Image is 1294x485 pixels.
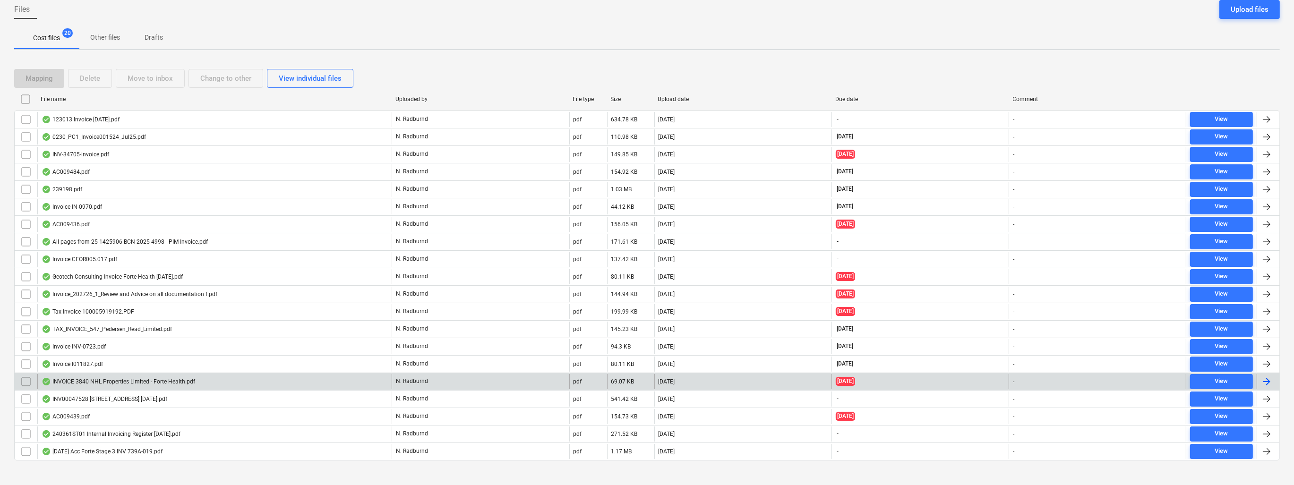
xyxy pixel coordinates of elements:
[42,186,51,193] div: OCR finished
[658,96,828,102] div: Upload date
[1190,339,1253,354] button: View
[396,168,428,176] p: N. Radburnd
[1190,147,1253,162] button: View
[42,168,51,176] div: OCR finished
[659,134,675,140] div: [DATE]
[659,431,675,437] div: [DATE]
[42,325,172,333] div: TAX_INVOICE_547_Pedersen_Read_Limited.pdf
[1190,182,1253,197] button: View
[42,133,146,141] div: 0230_PC1_Invoice001524_Jul25.pdf
[42,168,90,176] div: AC009484.pdf
[659,151,675,158] div: [DATE]
[1190,112,1253,127] button: View
[1215,149,1228,160] div: View
[659,116,675,123] div: [DATE]
[659,308,675,315] div: [DATE]
[396,185,428,193] p: N. Radburnd
[1013,186,1014,193] div: -
[396,447,428,455] p: N. Radburnd
[42,290,217,298] div: Invoice_202726_1_Review and Advice on all documentation f.pdf
[574,169,582,175] div: pdf
[1190,322,1253,337] button: View
[1247,440,1294,485] iframe: Chat Widget
[41,96,388,102] div: File name
[836,377,855,386] span: [DATE]
[836,168,854,176] span: [DATE]
[574,134,582,140] div: pdf
[611,151,638,158] div: 149.85 KB
[574,221,582,228] div: pdf
[1013,326,1014,332] div: -
[42,116,51,123] div: OCR finished
[611,291,638,298] div: 144.94 KB
[836,203,854,211] span: [DATE]
[611,134,638,140] div: 110.98 KB
[574,413,582,420] div: pdf
[42,395,51,403] div: OCR finished
[396,150,428,158] p: N. Radburnd
[659,291,675,298] div: [DATE]
[1190,357,1253,372] button: View
[42,273,51,281] div: OCR finished
[659,378,675,385] div: [DATE]
[611,413,638,420] div: 154.73 KB
[143,33,165,43] p: Drafts
[574,448,582,455] div: pdf
[1013,256,1014,263] div: -
[33,33,60,43] p: Cost files
[611,396,638,402] div: 541.42 KB
[1215,306,1228,317] div: View
[1215,428,1228,439] div: View
[1190,164,1253,179] button: View
[395,96,566,102] div: Uploaded by
[659,413,675,420] div: [DATE]
[1190,409,1253,424] button: View
[1013,308,1014,315] div: -
[42,343,51,350] div: OCR finished
[396,255,428,263] p: N. Radburnd
[42,343,106,350] div: Invoice INV-0723.pdf
[574,204,582,210] div: pdf
[1215,323,1228,334] div: View
[1215,358,1228,369] div: View
[1215,376,1228,387] div: View
[611,448,632,455] div: 1.17 MB
[611,273,634,280] div: 80.11 KB
[836,133,854,141] span: [DATE]
[574,396,582,402] div: pdf
[659,186,675,193] div: [DATE]
[1190,444,1253,459] button: View
[279,72,342,85] div: View individual files
[836,307,855,316] span: [DATE]
[574,151,582,158] div: pdf
[42,255,117,263] div: Invoice CFOR005.017.pdf
[42,273,183,281] div: Geotech Consulting Invoice Forte Health [DATE].pdf
[1013,238,1014,245] div: -
[611,361,634,367] div: 80.11 KB
[1013,431,1014,437] div: -
[836,395,840,403] span: -
[1215,184,1228,195] div: View
[1190,287,1253,302] button: View
[42,308,134,315] div: Tax Invoice 100005919192.PDF
[659,169,675,175] div: [DATE]
[1013,413,1014,420] div: -
[1013,96,1183,102] div: Comment
[835,96,1005,102] div: Due date
[42,448,51,455] div: OCR finished
[836,238,840,246] span: -
[42,325,51,333] div: OCR finished
[1215,131,1228,142] div: View
[396,220,428,228] p: N. Radburnd
[42,378,195,385] div: INVOICE 3840 NHL Properties Limited - Forte Health.pdf
[1013,169,1014,175] div: -
[396,395,428,403] p: N. Radburnd
[396,430,428,438] p: N. Radburnd
[1190,217,1253,232] button: View
[611,204,634,210] div: 44.12 KB
[1215,114,1228,125] div: View
[836,255,840,263] span: -
[42,203,51,211] div: OCR finished
[1013,151,1014,158] div: -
